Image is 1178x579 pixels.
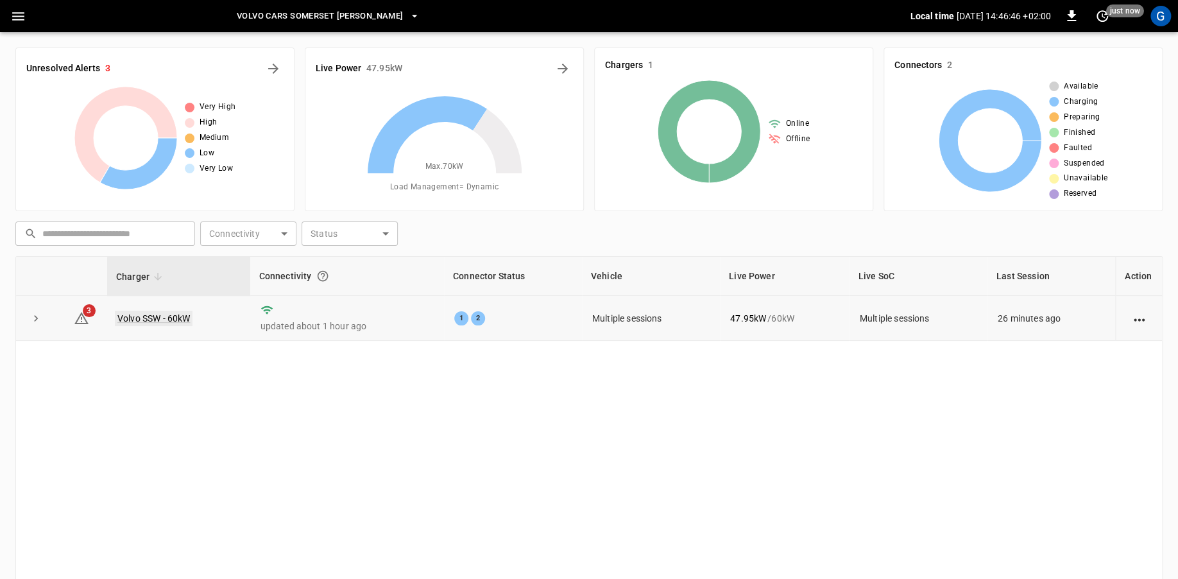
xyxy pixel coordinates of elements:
[1150,6,1171,26] div: profile-icon
[1092,6,1113,26] button: set refresh interval
[730,312,839,325] div: / 60 kW
[366,62,402,76] h6: 47.95 kW
[1064,157,1105,170] span: Suspended
[263,58,284,79] button: All Alerts
[115,311,192,326] a: Volvo SSW - 60kW
[894,58,942,73] h6: Connectors
[200,116,218,129] span: High
[232,4,425,29] button: Volvo Cars Somerset [PERSON_NAME]
[987,296,1115,341] td: 26 minutes ago
[786,133,810,146] span: Offline
[786,117,809,130] span: Online
[200,147,214,160] span: Low
[471,311,485,325] div: 2
[316,62,361,76] h6: Live Power
[582,296,720,341] td: Multiple sessions
[720,257,849,296] th: Live Power
[116,269,166,284] span: Charger
[957,10,1051,22] p: [DATE] 14:46:46 +02:00
[200,162,233,175] span: Very Low
[849,296,987,341] td: Multiple sessions
[200,101,236,114] span: Very High
[1064,142,1092,155] span: Faulted
[1064,96,1098,108] span: Charging
[425,160,463,173] span: Max. 70 kW
[910,10,954,22] p: Local time
[1064,172,1107,185] span: Unavailable
[26,62,100,76] h6: Unresolved Alerts
[390,181,499,194] span: Load Management = Dynamic
[1064,187,1097,200] span: Reserved
[454,311,468,325] div: 1
[260,320,434,333] p: updated about 1 hour ago
[730,312,766,325] p: 47.95 kW
[1064,111,1100,124] span: Preparing
[1064,126,1095,139] span: Finished
[105,62,110,76] h6: 3
[849,257,987,296] th: Live SoC
[74,312,89,322] a: 3
[1106,4,1144,17] span: just now
[237,9,403,24] span: Volvo Cars Somerset [PERSON_NAME]
[648,58,653,73] h6: 1
[259,264,435,288] div: Connectivity
[311,264,334,288] button: Connection between the charger and our software.
[582,257,720,296] th: Vehicle
[1115,257,1162,296] th: Action
[552,58,573,79] button: Energy Overview
[444,257,582,296] th: Connector Status
[200,132,229,144] span: Medium
[605,58,643,73] h6: Chargers
[987,257,1115,296] th: Last Session
[26,309,46,328] button: expand row
[83,304,96,317] span: 3
[1131,312,1147,325] div: action cell options
[947,58,952,73] h6: 2
[1064,80,1098,93] span: Available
